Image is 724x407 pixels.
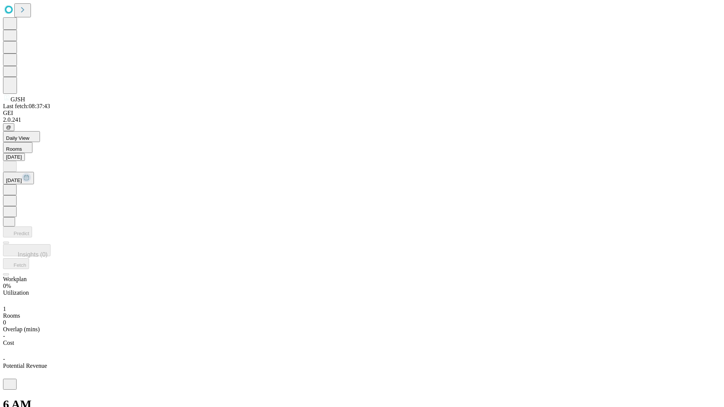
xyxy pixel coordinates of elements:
button: [DATE] [3,153,25,161]
span: Rooms [3,312,20,319]
span: @ [6,124,11,130]
div: 2.0.241 [3,116,721,123]
span: 0% [3,283,11,289]
span: - [3,333,5,339]
span: Overlap (mins) [3,326,40,332]
span: GJSH [11,96,25,103]
button: Daily View [3,131,40,142]
span: Last fetch: 08:37:43 [3,103,50,109]
span: Daily View [6,135,29,141]
button: Rooms [3,142,32,153]
span: [DATE] [6,177,22,183]
button: Fetch [3,258,29,269]
span: - [3,356,5,362]
span: 0 [3,319,6,326]
button: Predict [3,226,32,237]
button: Insights (0) [3,244,51,256]
span: Insights (0) [18,251,48,258]
span: Utilization [3,289,29,296]
span: Workplan [3,276,27,282]
span: 1 [3,306,6,312]
span: Potential Revenue [3,363,47,369]
button: @ [3,123,14,131]
span: Cost [3,340,14,346]
button: [DATE] [3,172,34,184]
div: GEI [3,110,721,116]
span: Rooms [6,146,22,152]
